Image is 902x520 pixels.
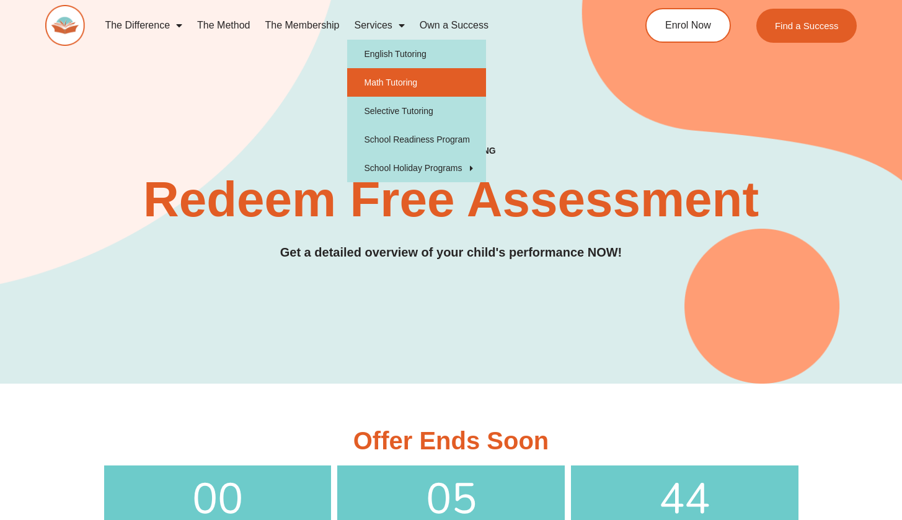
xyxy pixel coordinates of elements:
a: Find a Success [756,9,857,43]
span: Enrol Now [665,20,711,30]
a: Own a Success [412,11,496,40]
span: Find a Success [775,21,839,30]
a: School Readiness Program [347,125,487,154]
a: English Tutoring [347,40,487,68]
a: The Difference [97,11,190,40]
ul: Services [347,40,487,182]
nav: Menu [97,11,598,40]
iframe: Chat Widget [689,380,902,520]
a: The Method [190,11,257,40]
h2: Redeem Free Assessment [45,175,857,224]
h3: Offer Ends Soon [104,428,798,453]
a: Selective Tutoring [347,97,487,125]
a: Enrol Now [645,8,731,43]
a: School Holiday Programs [347,154,487,182]
a: Math Tutoring [347,68,487,97]
h3: Get a detailed overview of your child's performance NOW! [45,243,857,262]
a: Services [347,11,412,40]
h4: SUCCESS TUTORING​ [331,146,572,156]
a: The Membership [257,11,347,40]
